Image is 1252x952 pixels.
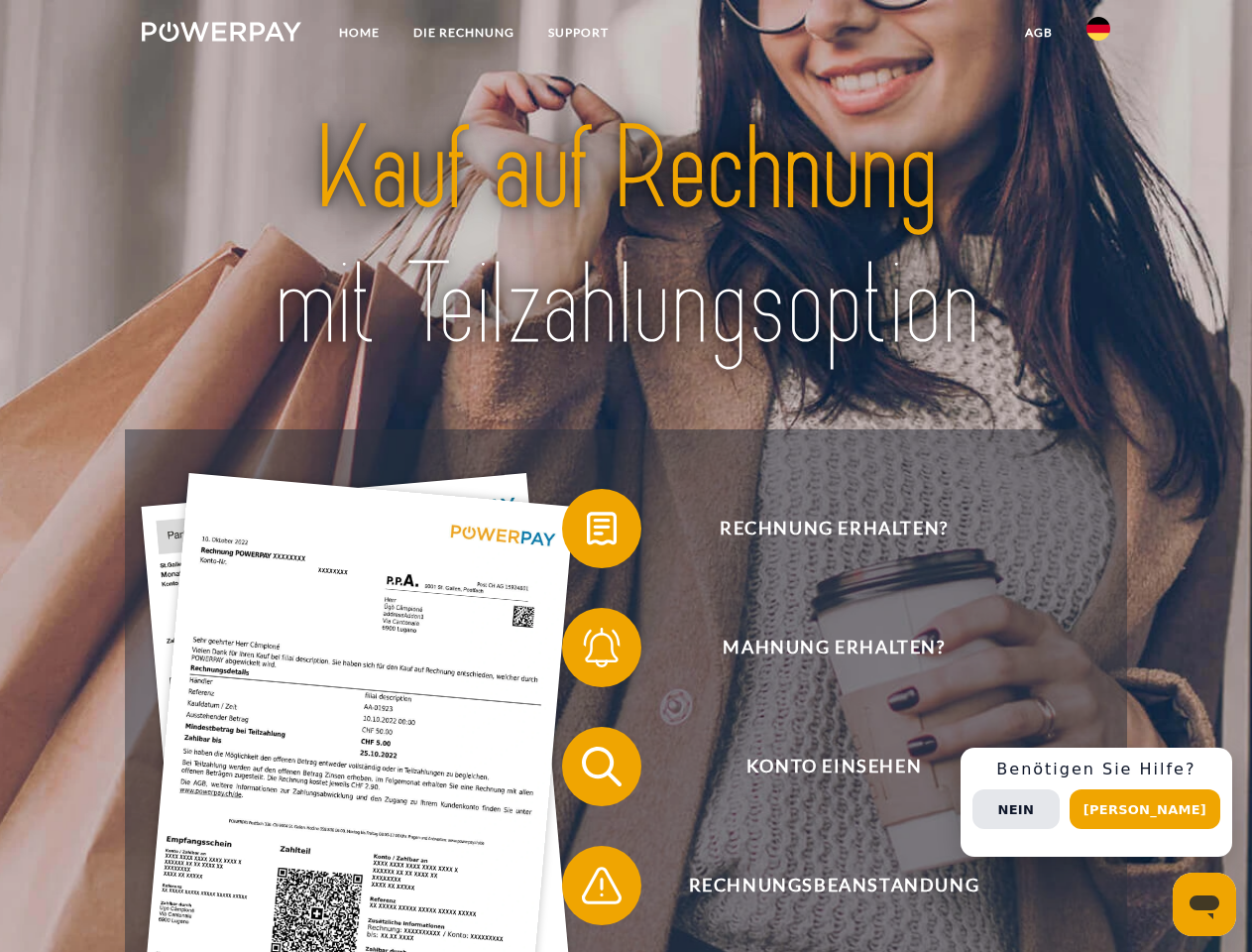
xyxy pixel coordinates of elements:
img: de [1086,17,1110,41]
button: Rechnungsbeanstandung [562,846,1078,925]
img: logo-powerpay-white.svg [142,22,301,42]
button: Konto einsehen [562,727,1078,806]
img: title-powerpay_de.svg [189,95,1063,380]
img: qb_bell.svg [577,623,626,672]
span: Konto einsehen [591,727,1077,806]
a: DIE RECHNUNG [397,15,531,51]
a: agb [1008,15,1070,51]
span: Mahnung erhalten? [591,608,1077,687]
img: qb_search.svg [577,742,626,791]
button: Rechnung erhalten? [562,489,1078,568]
iframe: Schaltfläche zum Öffnen des Messaging-Fensters [1173,873,1236,936]
span: Rechnung erhalten? [591,489,1077,568]
img: qb_warning.svg [577,861,626,910]
button: Nein [972,789,1060,829]
div: Schnellhilfe [961,748,1232,857]
img: qb_bill.svg [577,504,626,553]
h3: Benötigen Sie Hilfe? [972,760,1220,779]
button: Mahnung erhalten? [562,608,1078,687]
a: SUPPORT [531,15,626,51]
span: Rechnungsbeanstandung [591,846,1077,925]
button: [PERSON_NAME] [1070,789,1220,829]
a: Home [322,15,397,51]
